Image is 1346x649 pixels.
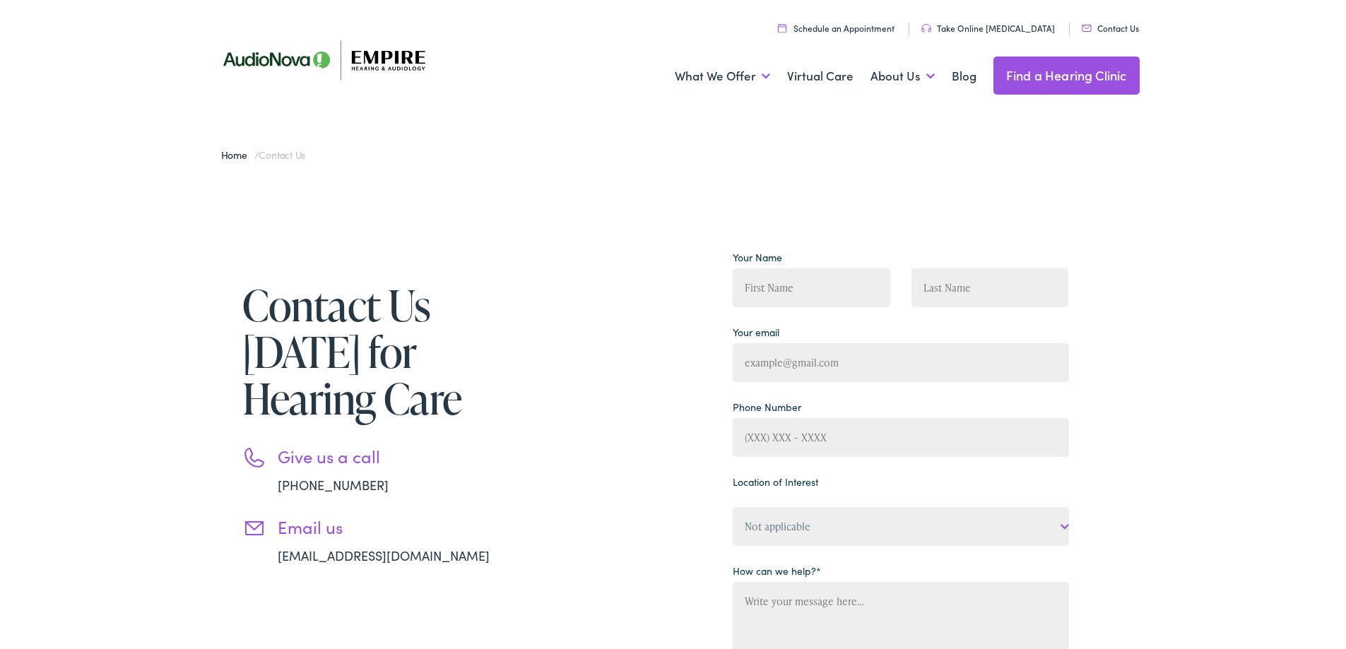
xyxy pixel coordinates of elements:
[733,400,801,415] label: Phone Number
[733,268,890,307] input: First Name
[733,343,1069,382] input: example@gmail.com
[259,148,305,162] span: Contact Us
[221,148,306,162] span: /
[778,23,786,32] img: utility icon
[1082,25,1092,32] img: utility icon
[733,325,779,340] label: Your email
[952,50,976,102] a: Blog
[778,22,895,34] a: Schedule an Appointment
[221,148,254,162] a: Home
[911,268,1069,307] input: Last Name
[278,476,389,494] a: [PHONE_NUMBER]
[733,250,782,265] label: Your Name
[278,547,490,564] a: [EMAIL_ADDRESS][DOMAIN_NAME]
[921,22,1055,34] a: Take Online [MEDICAL_DATA]
[675,50,770,102] a: What We Offer
[787,50,854,102] a: Virtual Care
[242,282,532,422] h1: Contact Us [DATE] for Hearing Care
[278,517,532,537] h3: Email us
[733,418,1069,457] input: (XXX) XXX - XXXX
[1082,22,1139,34] a: Contact Us
[993,56,1140,95] a: Find a Hearing Clinic
[733,564,821,578] label: How can we help?
[278,446,532,467] h3: Give us a call
[733,475,818,489] label: Location of Interest
[921,24,931,32] img: utility icon
[870,50,935,102] a: About Us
